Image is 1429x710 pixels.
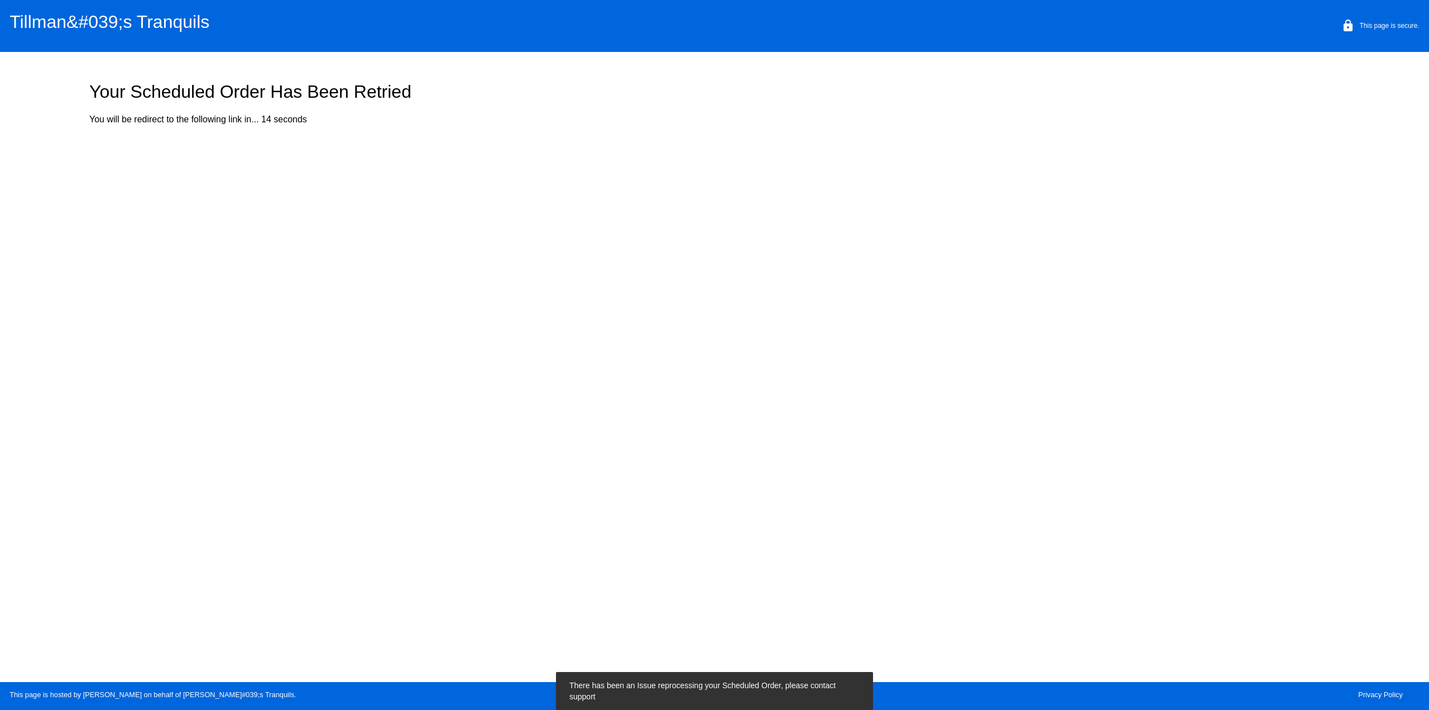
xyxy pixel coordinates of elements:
p: This page is secure. [1359,22,1419,30]
mat-icon: lock [1341,19,1355,32]
h1: Tillman&#039;s Tranquils [9,12,705,40]
p: This page is hosted by [PERSON_NAME] on behalf of [PERSON_NAME]#039;s Tranquils. [9,690,688,699]
p: You will be redirect to the following link in... 14 seconds [89,115,1429,125]
h1: Your Scheduled Order Has Been Retried [89,82,1429,102]
a: Privacy Policy [1358,690,1403,699]
simple-snack-bar: There has been an Issue reprocessing your Scheduled Order, please contact support [569,680,860,702]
